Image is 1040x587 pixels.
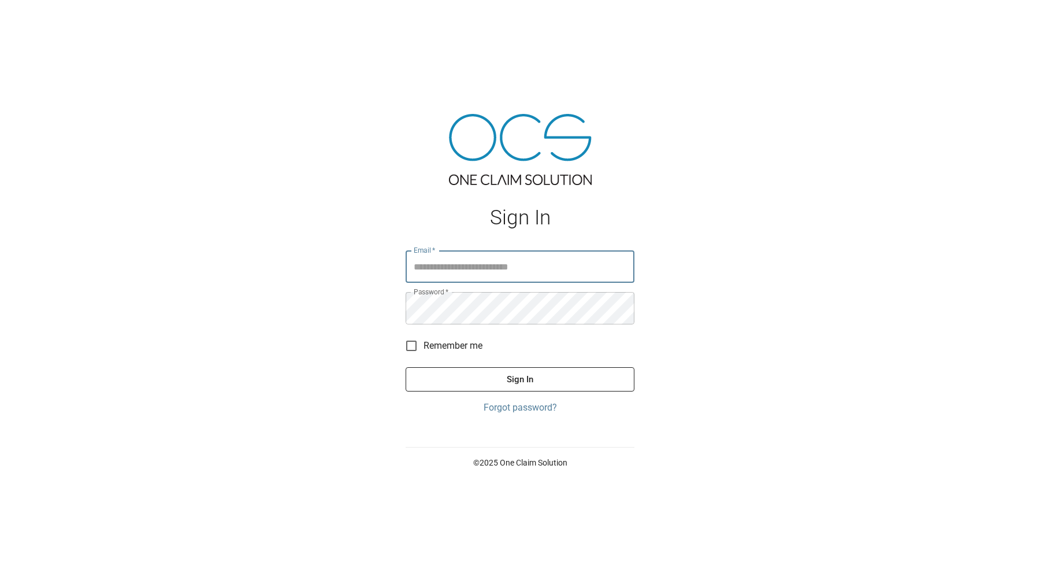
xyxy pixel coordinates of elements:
[14,7,60,30] img: ocs-logo-white-transparent.png
[414,245,436,255] label: Email
[414,287,448,297] label: Password
[406,206,634,230] h1: Sign In
[406,457,634,468] p: © 2025 One Claim Solution
[424,339,482,353] span: Remember me
[406,367,634,392] button: Sign In
[449,114,592,185] img: ocs-logo-tra.png
[406,401,634,415] a: Forgot password?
